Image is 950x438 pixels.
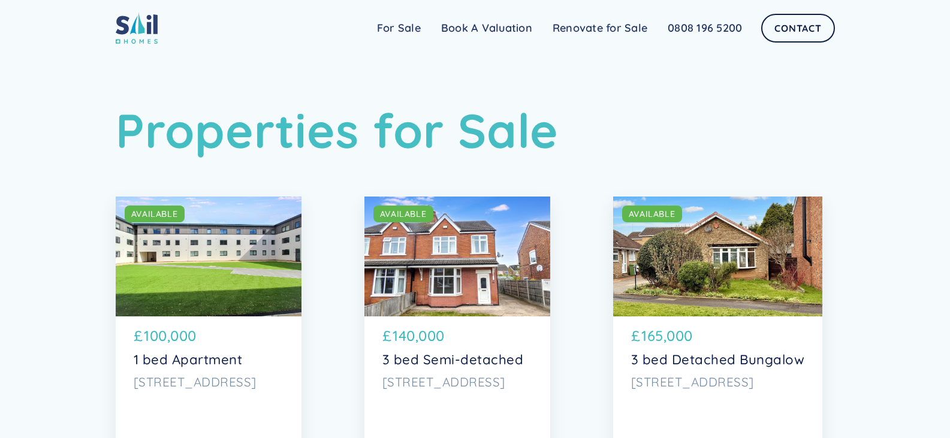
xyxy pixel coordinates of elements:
[116,102,835,159] h1: Properties for Sale
[131,208,178,220] div: AVAILABLE
[134,352,284,368] p: 1 bed Apartment
[144,325,197,347] p: 100,000
[382,325,392,347] p: £
[382,374,532,390] p: [STREET_ADDRESS]
[134,374,284,390] p: [STREET_ADDRESS]
[542,16,658,40] a: Renovate for Sale
[658,16,752,40] a: 0808 196 5200
[393,325,445,347] p: 140,000
[380,208,427,220] div: AVAILABLE
[631,374,805,390] p: [STREET_ADDRESS]
[629,208,675,220] div: AVAILABLE
[134,325,143,347] p: £
[431,16,542,40] a: Book A Valuation
[641,325,693,347] p: 165,000
[761,14,834,43] a: Contact
[631,325,641,347] p: £
[116,12,158,44] img: sail home logo colored
[367,16,431,40] a: For Sale
[382,352,532,368] p: 3 bed Semi-detached
[631,352,805,368] p: 3 bed Detached Bungalow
